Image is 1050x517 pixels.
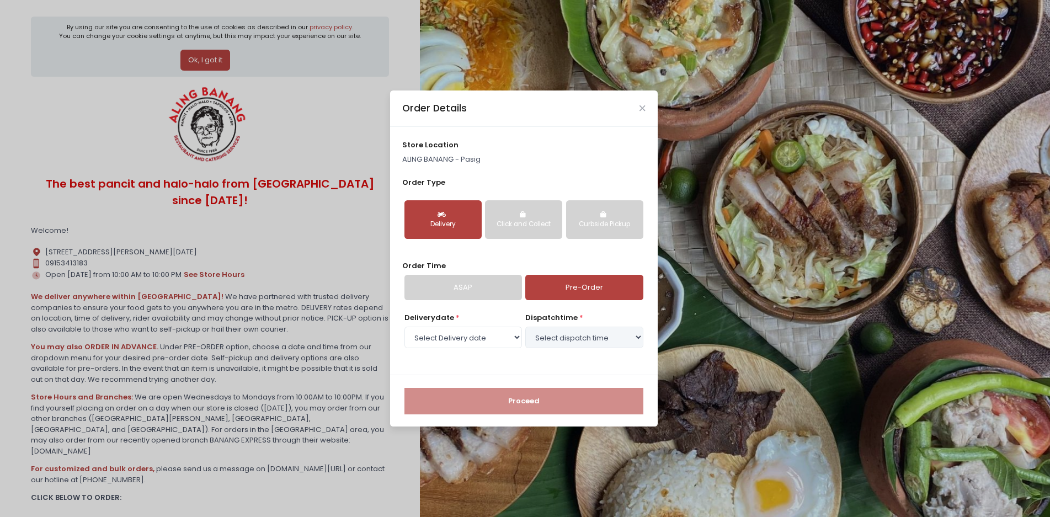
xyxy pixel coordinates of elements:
button: Close [639,105,645,111]
div: Click and Collect [493,220,555,230]
div: Delivery [412,220,474,230]
button: Delivery [404,200,482,239]
p: ALING BANANG - Pasig [402,154,645,165]
button: Curbside Pickup [566,200,643,239]
a: ASAP [404,275,522,300]
span: store location [402,140,459,150]
a: Pre-Order [525,275,643,300]
span: Order Type [402,177,445,188]
span: Delivery date [404,312,454,323]
span: Order Time [402,260,446,271]
div: Order Details [402,101,467,115]
button: Click and Collect [485,200,562,239]
button: Proceed [404,388,643,414]
span: dispatch time [525,312,578,323]
div: Curbside Pickup [574,220,636,230]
